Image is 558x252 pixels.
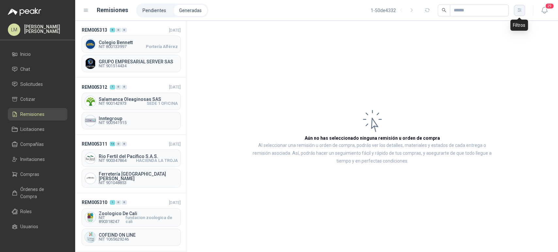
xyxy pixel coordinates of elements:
span: Inntegroup [99,116,178,121]
img: Company Logo [85,153,96,164]
span: Solicitudes [20,81,43,88]
a: REM005312100[DATE] Company LogoSalamanca Oleaginosas SASNIT 900142973SEDE 1 OFICINACompany LogoIn... [75,78,186,134]
h1: Remisiones [97,6,128,15]
span: NIT 1065629246 [99,237,178,241]
span: [DATE] [169,28,181,33]
span: Cotizar [20,96,35,103]
span: Licitaciones [20,126,44,133]
span: [DATE] [169,85,181,89]
span: COFEIND ON LINE [99,233,178,237]
p: Al seleccionar una remisión u orden de compra, podrás ver los detalles, materiales y estados de c... [252,142,493,165]
img: Company Logo [85,115,96,126]
img: Logo peakr [8,8,41,16]
a: Inicio [8,48,67,60]
a: REM005313600[DATE] Company LogoColegio BennettNIT 800133997Portería AlférezCompany LogoGRUPO EMPR... [75,21,186,78]
span: REM005311 [82,140,107,148]
a: Remisiones [8,108,67,120]
div: 0 [122,142,127,146]
span: SEDE 1 OFICINA [147,102,178,105]
span: Órdenes de Compra [20,186,61,200]
span: fundacion zoologica de cali [126,216,178,224]
span: Ferretería [GEOGRAPHIC_DATA][PERSON_NAME] [99,172,178,181]
span: Colegio Bennett [99,40,178,45]
a: Cotizar [8,93,67,105]
span: REM005312 [82,84,107,91]
div: 1 - 50 de 4332 [371,5,417,16]
img: Company Logo [85,173,96,184]
a: Roles [8,205,67,218]
a: Órdenes de Compra [8,183,67,203]
span: Compañías [20,141,44,148]
div: 0 [116,85,121,89]
span: Usuarios [20,223,38,230]
a: Compañías [8,138,67,150]
a: Generadas [174,5,207,16]
img: Company Logo [85,58,96,69]
a: Solicitudes [8,78,67,90]
div: LM [8,24,20,36]
span: NIT 800133997 [99,45,127,49]
a: Usuarios [8,220,67,233]
span: GRUPO EMPRESARIAL SERVER SAS [99,59,178,64]
span: Remisiones [20,111,44,118]
span: Compras [20,171,39,178]
a: Invitaciones [8,153,67,165]
div: 0 [122,85,127,89]
span: Portería Alférez [146,45,178,49]
span: Invitaciones [20,156,45,163]
div: Filtros [510,20,528,31]
img: Company Logo [85,232,96,243]
span: NIT 890318247 [99,216,126,224]
span: Zoologico De Cali [99,211,178,216]
span: NIT 901514434 [99,64,178,68]
div: 13 [110,142,115,146]
span: Inicio [20,51,31,58]
a: Chat [8,63,67,75]
a: REM005310100[DATE] Company LogoZoologico De CaliNIT 890318247fundacion zoologica de caliCompany L... [75,193,186,251]
span: Rio Fertil del Pacífico S.A.S. [99,154,178,159]
img: Company Logo [85,212,96,223]
span: search [442,8,446,12]
button: 29 [538,5,550,16]
img: Company Logo [85,96,96,107]
div: 1 [110,85,115,89]
h3: Aún no has seleccionado ninguna remisión u orden de compra [305,134,440,142]
span: HACIENDA LA TROJA [136,159,178,163]
div: 0 [122,28,127,32]
span: NIT 900347864 [99,159,127,163]
div: 6 [110,28,115,32]
span: [DATE] [169,142,181,147]
span: Salamanca Oleaginosas SAS [99,97,178,102]
span: [DATE] [169,200,181,205]
div: 0 [116,28,121,32]
div: 0 [116,200,121,205]
span: REM005313 [82,26,107,34]
div: 1 [110,200,115,205]
a: Compras [8,168,67,181]
div: 0 [122,200,127,205]
a: REM0053111300[DATE] Company LogoRio Fertil del Pacífico S.A.S.NIT 900347864HACIENDA LA TROJACompa... [75,135,186,193]
span: NIT 901048853 [99,181,178,185]
span: NIT 900941915 [99,121,178,125]
span: NIT 900142973 [99,102,127,105]
span: Chat [20,66,30,73]
img: Company Logo [85,39,96,50]
a: Licitaciones [8,123,67,135]
p: [PERSON_NAME] [PERSON_NAME] [24,24,67,34]
span: 29 [545,3,554,9]
span: REM005310 [82,199,107,206]
a: Categorías [8,235,67,248]
a: Pendientes [137,5,171,16]
span: Roles [20,208,32,215]
div: 0 [116,142,121,146]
